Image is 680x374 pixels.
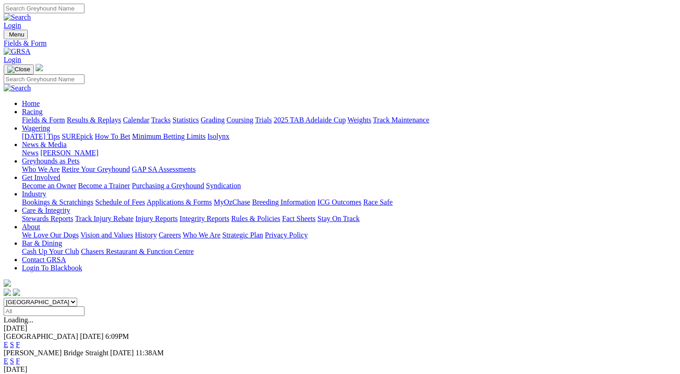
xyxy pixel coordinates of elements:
span: 6:09PM [105,332,129,340]
a: Injury Reports [135,215,178,222]
div: News & Media [22,149,676,157]
span: [GEOGRAPHIC_DATA] [4,332,78,340]
input: Search [4,74,84,84]
a: Rules & Policies [231,215,280,222]
a: Grading [201,116,225,124]
a: Wagering [22,124,50,132]
img: twitter.svg [13,289,20,296]
div: Industry [22,198,676,206]
input: Select date [4,306,84,316]
a: Home [22,100,40,107]
div: Bar & Dining [22,248,676,256]
img: Search [4,13,31,21]
a: Fields & Form [4,39,676,47]
div: Get Involved [22,182,676,190]
button: Toggle navigation [4,64,34,74]
div: [DATE] [4,365,676,374]
a: Applications & Forms [147,198,212,206]
a: E [4,357,8,365]
span: [DATE] [80,332,104,340]
a: SUREpick [62,132,93,140]
a: News & Media [22,141,67,148]
a: Contact GRSA [22,256,66,263]
a: Care & Integrity [22,206,70,214]
a: 2025 TAB Adelaide Cup [274,116,346,124]
a: Chasers Restaurant & Function Centre [81,248,194,255]
span: 11:38AM [136,349,164,357]
a: Bar & Dining [22,239,62,247]
a: Trials [255,116,272,124]
a: Schedule of Fees [95,198,145,206]
a: Fact Sheets [282,215,316,222]
a: Results & Replays [67,116,121,124]
a: Who We Are [22,165,60,173]
a: [PERSON_NAME] [40,149,98,157]
a: Careers [158,231,181,239]
a: Greyhounds as Pets [22,157,79,165]
a: Get Involved [22,174,60,181]
a: Isolynx [207,132,229,140]
a: How To Bet [95,132,131,140]
img: GRSA [4,47,31,56]
a: MyOzChase [214,198,250,206]
a: Strategic Plan [222,231,263,239]
div: Racing [22,116,676,124]
a: Retire Your Greyhound [62,165,130,173]
a: Login [4,21,21,29]
img: Close [7,66,30,73]
a: About [22,223,40,231]
img: logo-grsa-white.png [36,64,43,71]
a: Track Maintenance [373,116,429,124]
a: Breeding Information [252,198,316,206]
a: Racing [22,108,42,116]
a: Track Injury Rebate [75,215,133,222]
a: GAP SA Assessments [132,165,196,173]
img: Search [4,84,31,92]
a: F [16,357,20,365]
div: Wagering [22,132,676,141]
a: S [10,341,14,348]
a: Tracks [151,116,171,124]
img: logo-grsa-white.png [4,279,11,287]
a: ICG Outcomes [317,198,361,206]
button: Toggle navigation [4,30,28,39]
div: [DATE] [4,324,676,332]
a: Who We Are [183,231,221,239]
a: Login [4,56,21,63]
a: Integrity Reports [179,215,229,222]
a: S [10,357,14,365]
span: [DATE] [110,349,134,357]
a: Bookings & Scratchings [22,198,93,206]
a: Calendar [123,116,149,124]
span: [PERSON_NAME] Bridge Straight [4,349,108,357]
a: Race Safe [363,198,392,206]
input: Search [4,4,84,13]
a: [DATE] Tips [22,132,60,140]
a: Purchasing a Greyhound [132,182,204,190]
a: Statistics [173,116,199,124]
a: Minimum Betting Limits [132,132,206,140]
a: E [4,341,8,348]
a: Vision and Values [80,231,133,239]
div: About [22,231,676,239]
a: Industry [22,190,46,198]
a: Become an Owner [22,182,76,190]
a: News [22,149,38,157]
a: Stewards Reports [22,215,73,222]
a: Weights [348,116,371,124]
a: Cash Up Your Club [22,248,79,255]
a: We Love Our Dogs [22,231,79,239]
a: Fields & Form [22,116,65,124]
a: F [16,341,20,348]
a: Login To Blackbook [22,264,82,272]
span: Loading... [4,316,33,324]
a: Coursing [227,116,253,124]
span: Menu [9,31,24,38]
a: Become a Trainer [78,182,130,190]
div: Care & Integrity [22,215,676,223]
a: History [135,231,157,239]
div: Greyhounds as Pets [22,165,676,174]
a: Privacy Policy [265,231,308,239]
a: Stay On Track [317,215,359,222]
